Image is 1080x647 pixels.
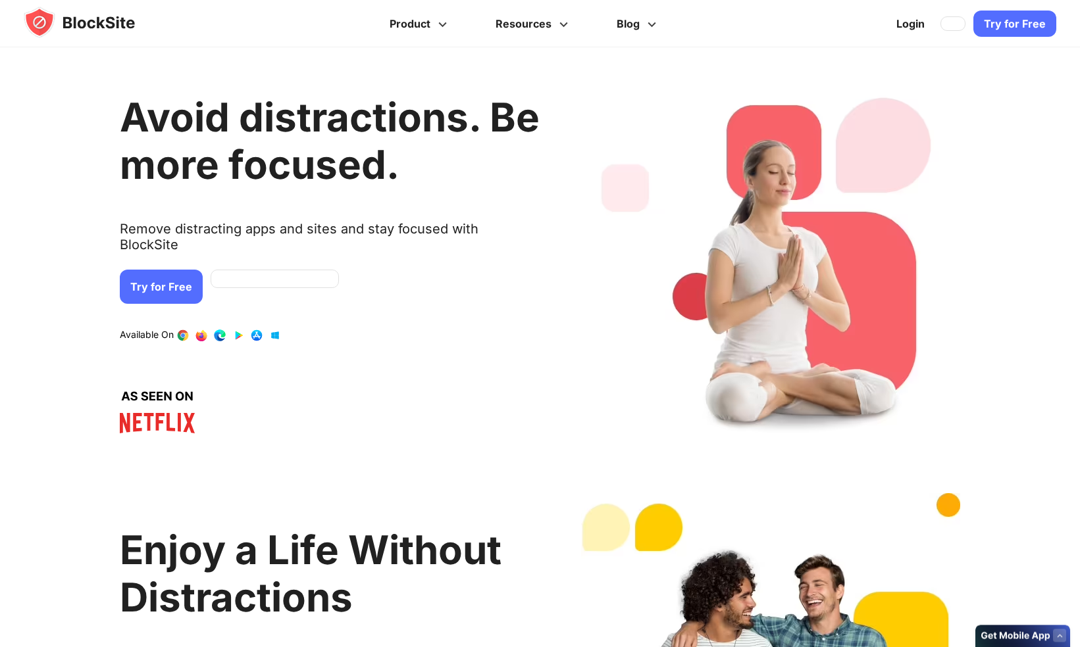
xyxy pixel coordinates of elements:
a: Try for Free [973,11,1056,37]
text: Available On [120,329,174,342]
h2: Enjoy a Life Without Distractions [120,526,540,621]
h1: Avoid distractions. Be more focused. [120,93,540,188]
text: Remove distracting apps and sites and stay focused with BlockSite [120,221,540,263]
img: blocksite-icon.5d769676.svg [24,7,161,38]
a: Login [888,8,933,39]
a: Try for Free [120,270,203,304]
